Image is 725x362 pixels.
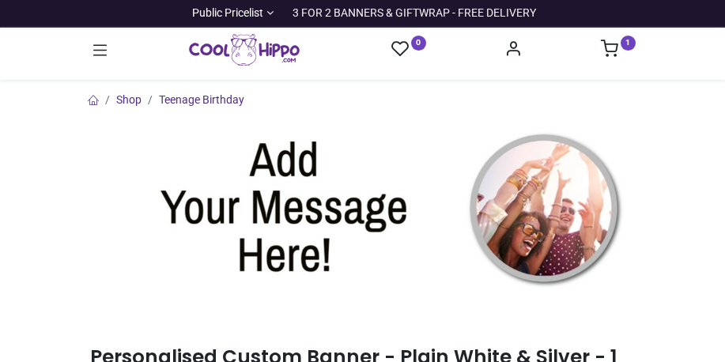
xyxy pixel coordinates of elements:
img: Personalised Custom Banner - Plain White & Silver - 1 Photo Upload [90,126,636,290]
a: Public Pricelist [189,6,274,21]
a: 0 [391,40,426,59]
sup: 0 [411,36,426,51]
a: Account Info [504,44,522,57]
a: Teenage Birthday [159,93,244,106]
span: Public Pricelist [192,6,263,21]
a: Shop [116,93,142,106]
a: 1 [601,44,636,57]
a: Logo of Cool Hippo [189,34,300,66]
sup: 1 [621,36,636,51]
img: Cool Hippo [189,34,300,66]
div: 3 FOR 2 BANNERS & GIFTWRAP - FREE DELIVERY [293,6,536,21]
